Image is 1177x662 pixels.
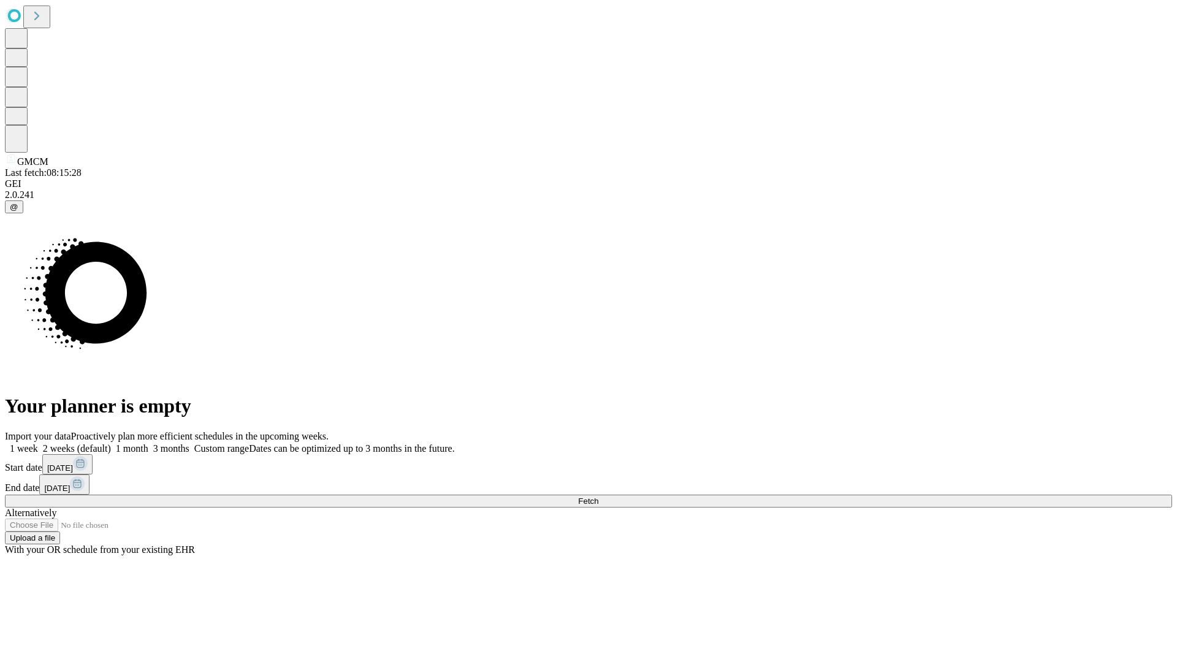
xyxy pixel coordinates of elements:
[5,200,23,213] button: @
[5,495,1172,508] button: Fetch
[5,531,60,544] button: Upload a file
[10,202,18,211] span: @
[42,454,93,474] button: [DATE]
[39,474,90,495] button: [DATE]
[5,395,1172,417] h1: Your planner is empty
[5,474,1172,495] div: End date
[44,484,70,493] span: [DATE]
[47,463,73,473] span: [DATE]
[5,431,71,441] span: Import your data
[5,508,56,518] span: Alternatively
[153,443,189,454] span: 3 months
[17,156,48,167] span: GMCM
[116,443,148,454] span: 1 month
[5,178,1172,189] div: GEI
[249,443,454,454] span: Dates can be optimized up to 3 months in the future.
[43,443,111,454] span: 2 weeks (default)
[5,544,195,555] span: With your OR schedule from your existing EHR
[5,189,1172,200] div: 2.0.241
[5,454,1172,474] div: Start date
[71,431,329,441] span: Proactively plan more efficient schedules in the upcoming weeks.
[578,496,598,506] span: Fetch
[10,443,38,454] span: 1 week
[5,167,82,178] span: Last fetch: 08:15:28
[194,443,249,454] span: Custom range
